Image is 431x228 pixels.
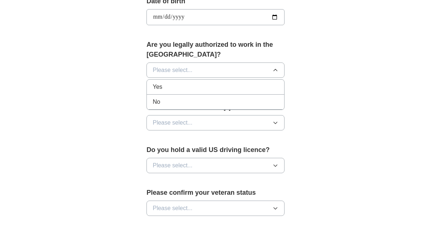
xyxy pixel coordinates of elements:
span: Please select... [153,161,192,170]
button: Please select... [146,62,285,78]
label: Do you hold a valid US driving licence? [146,145,285,155]
button: Please select... [146,115,285,130]
label: Please confirm your veteran status [146,188,285,198]
button: Please select... [146,158,285,173]
button: Please select... [146,201,285,216]
span: No [153,98,160,106]
span: Please select... [153,118,192,127]
span: Please select... [153,204,192,213]
label: Are you legally authorized to work in the [GEOGRAPHIC_DATA]? [146,40,285,60]
span: Yes [153,83,162,91]
span: Please select... [153,66,192,75]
